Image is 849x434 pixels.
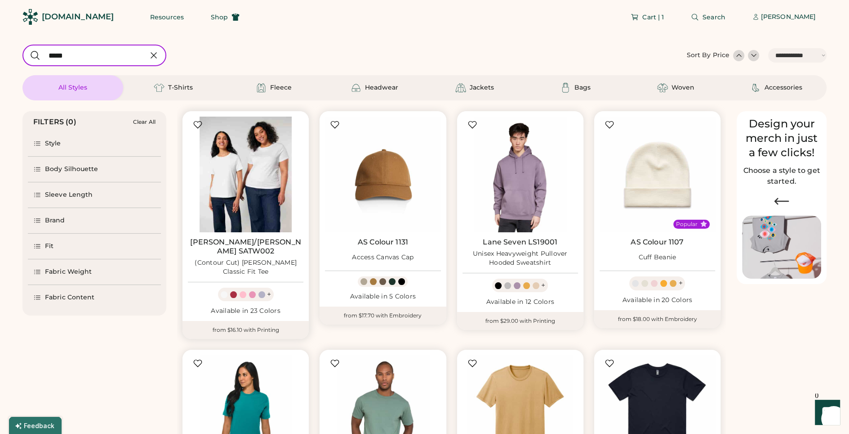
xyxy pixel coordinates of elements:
div: Woven [671,83,694,92]
div: FILTERS (0) [33,117,76,127]
img: Jackets Icon [455,82,466,93]
div: Sort By Price [687,51,729,60]
button: Shop [200,8,250,26]
div: [DOMAIN_NAME] [42,11,114,23]
div: from $16.10 with Printing [182,321,309,339]
div: Fabric Weight [45,267,92,276]
div: Available in 20 Colors [600,296,715,305]
img: AS Colour 1131 Access Canvas Cap [325,117,440,232]
div: Fabric Content [45,293,94,302]
iframe: Front Chat [806,393,845,432]
div: Headwear [365,83,398,92]
div: Available in 12 Colors [462,298,578,307]
div: from $18.00 with Embroidery [594,310,720,328]
button: Popular Style [700,221,707,227]
div: + [541,280,545,290]
div: Body Silhouette [45,165,98,174]
div: Accessories [765,83,802,92]
span: Cart | 1 [642,14,664,20]
img: Woven Icon [657,82,668,93]
div: All Styles [58,83,87,92]
button: Cart | 1 [620,8,675,26]
h2: Choose a style to get started. [742,165,821,187]
div: + [267,289,271,299]
div: + [678,278,682,288]
img: Headwear Icon [351,82,361,93]
div: (Contour Cut) [PERSON_NAME] Classic Fit Tee [188,258,303,276]
div: from $17.70 with Embroidery [320,307,446,325]
div: Cuff Beanie [639,253,676,262]
div: Access Canvas Cap [352,253,413,262]
div: T-Shirts [168,83,193,92]
div: Sleeve Length [45,190,93,199]
div: Available in 5 Colors [325,292,440,301]
div: Brand [45,216,65,225]
img: Fleece Icon [256,82,267,93]
div: Jackets [470,83,494,92]
img: Image of Lisa Congdon Eye Print on T-Shirt and Hat [742,216,821,279]
div: [PERSON_NAME] [761,13,816,22]
div: Style [45,139,61,148]
img: T-Shirts Icon [154,82,164,93]
a: AS Colour 1131 [358,238,408,247]
a: AS Colour 1107 [631,238,684,247]
a: [PERSON_NAME]/[PERSON_NAME] SATW002 [188,238,303,256]
img: Bags Icon [560,82,571,93]
img: AS Colour 1107 Cuff Beanie [600,117,715,232]
div: Clear All [133,119,156,125]
div: Popular [676,221,698,228]
a: Lane Seven LS19001 [483,238,557,247]
button: Search [680,8,736,26]
div: Available in 23 Colors [188,307,303,316]
span: Search [702,14,725,20]
div: Unisex Heavyweight Pullover Hooded Sweatshirt [462,249,578,267]
div: from $29.00 with Printing [457,312,583,330]
div: Fleece [270,83,292,92]
div: Design your merch in just a few clicks! [742,117,821,160]
div: Fit [45,242,53,251]
img: Accessories Icon [750,82,761,93]
img: Lane Seven LS19001 Unisex Heavyweight Pullover Hooded Sweatshirt [462,117,578,232]
div: Bags [574,83,591,92]
button: Resources [139,8,195,26]
span: Shop [211,14,228,20]
img: Stanley/Stella SATW002 (Contour Cut) Stella Muser Classic Fit Tee [188,117,303,232]
img: Rendered Logo - Screens [22,9,38,25]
